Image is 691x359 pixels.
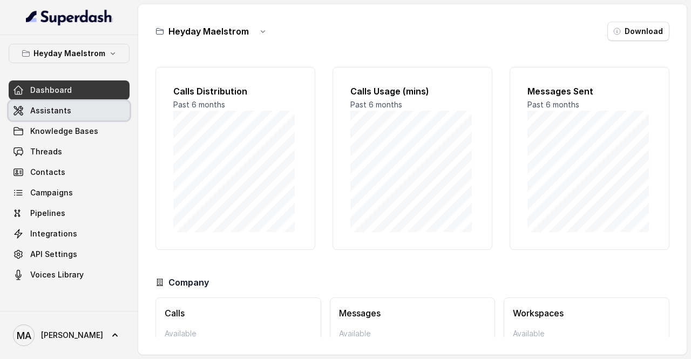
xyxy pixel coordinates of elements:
a: API Settings [9,245,130,264]
h2: Calls Usage (mins) [350,85,475,98]
h2: Messages Sent [527,85,652,98]
a: Assistants [9,101,130,120]
h3: Heyday Maelstrom [168,25,249,38]
span: [PERSON_NAME] [41,330,103,341]
span: Integrations [30,228,77,239]
span: Threads [30,146,62,157]
h3: Company [168,276,209,289]
h3: Workspaces [513,307,660,320]
img: light.svg [26,9,113,26]
p: Available [339,328,486,339]
span: Contacts [30,167,65,178]
a: Campaigns [9,183,130,202]
span: Past 6 months [527,100,579,109]
a: Pipelines [9,204,130,223]
p: Available [513,328,660,339]
span: Knowledge Bases [30,126,98,137]
a: Knowledge Bases [9,121,130,141]
a: Integrations [9,224,130,243]
a: Voices Library [9,265,130,285]
a: Threads [9,142,130,161]
span: Voices Library [30,269,84,280]
p: Heyday Maelstrom [33,47,105,60]
button: Heyday Maelstrom [9,44,130,63]
h3: Calls [165,307,312,320]
a: Dashboard [9,80,130,100]
h2: Calls Distribution [173,85,297,98]
span: Past 6 months [173,100,225,109]
span: Assistants [30,105,71,116]
span: Campaigns [30,187,73,198]
p: Available [165,328,312,339]
a: Contacts [9,162,130,182]
span: Dashboard [30,85,72,96]
span: API Settings [30,249,77,260]
button: Download [607,22,669,41]
text: MA [17,330,31,341]
h3: Messages [339,307,486,320]
span: Past 6 months [350,100,402,109]
a: [PERSON_NAME] [9,320,130,350]
span: Pipelines [30,208,65,219]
